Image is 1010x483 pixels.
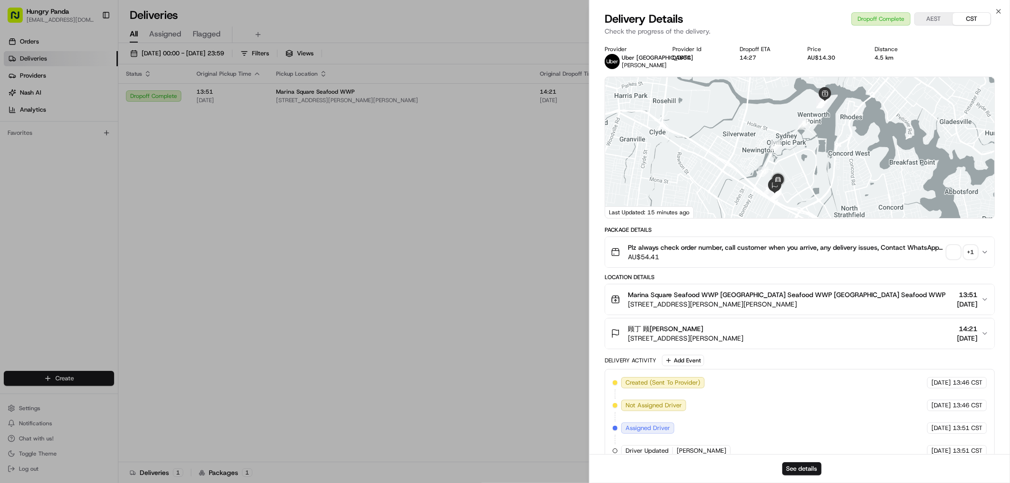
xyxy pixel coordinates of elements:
[931,424,951,432] span: [DATE]
[605,318,994,349] button: 顾丁 顾[PERSON_NAME][STREET_ADDRESS][PERSON_NAME]14:21[DATE]
[25,61,156,71] input: Clear
[931,401,951,410] span: [DATE]
[79,147,82,154] span: •
[740,54,793,61] div: 14:27
[816,98,827,108] div: 6
[817,97,827,108] div: 5
[43,90,155,100] div: Start new chat
[43,100,130,107] div: We're available if you need us!
[605,11,683,26] span: Delivery Details
[770,141,781,151] div: 9
[29,147,77,154] span: [PERSON_NAME]
[80,212,88,220] div: 💻
[798,117,809,128] div: 8
[67,234,115,242] a: Powered byPylon
[763,184,773,194] div: 13
[953,378,983,387] span: 13:46 CST
[605,54,620,69] img: uber-new-logo.jpeg
[758,167,769,177] div: 10
[94,235,115,242] span: Pylon
[605,45,657,53] div: Provider
[605,273,995,281] div: Location Details
[89,211,152,221] span: API Documentation
[677,447,726,455] span: [PERSON_NAME]
[161,93,172,105] button: Start new chat
[626,401,682,410] span: Not Assigned Driver
[628,290,946,299] span: Marina Square Seafood WWP [GEOGRAPHIC_DATA] Seafood WWP [GEOGRAPHIC_DATA] Seafood WWP
[769,188,779,199] div: 16
[626,378,700,387] span: Created (Sent To Provider)
[605,357,656,364] div: Delivery Activity
[957,334,977,343] span: [DATE]
[9,38,172,53] p: Welcome 👋
[31,172,35,180] span: •
[9,138,25,153] img: Bea Lacdao
[9,123,63,131] div: Past conversations
[605,26,995,36] p: Check the progress of the delivery.
[626,424,670,432] span: Assigned Driver
[628,334,743,343] span: [STREET_ADDRESS][PERSON_NAME]
[947,246,977,259] button: +1
[931,378,951,387] span: [DATE]
[9,212,17,220] div: 📗
[771,188,782,199] div: 18
[957,324,977,334] span: 14:21
[605,206,694,218] div: Last Updated: 15 minutes ago
[957,290,977,299] span: 13:51
[6,208,76,225] a: 📗Knowledge Base
[622,61,667,69] span: [PERSON_NAME]
[957,299,977,309] span: [DATE]
[953,447,983,455] span: 13:51 CST
[964,246,977,259] div: + 1
[9,90,27,107] img: 1736555255976-a54dd68f-1ca7-489b-9aae-adbdc363a1c4
[147,121,172,132] button: See all
[875,54,928,61] div: 4.5 km
[628,299,946,309] span: [STREET_ADDRESS][PERSON_NAME][PERSON_NAME]
[76,208,156,225] a: 💻API Documentation
[605,284,994,315] button: Marina Square Seafood WWP [GEOGRAPHIC_DATA] Seafood WWP [GEOGRAPHIC_DATA] Seafood WWP[STREET_ADDR...
[782,462,822,475] button: See details
[622,54,693,61] span: Uber [GEOGRAPHIC_DATA]
[36,172,59,180] span: 8月15日
[875,45,928,53] div: Distance
[19,211,72,221] span: Knowledge Base
[9,9,28,28] img: Nash
[915,13,953,25] button: AEST
[628,324,703,334] span: 顾丁 顾[PERSON_NAME]
[605,226,995,234] div: Package Details
[931,447,951,455] span: [DATE]
[84,147,106,154] span: 8月19日
[953,13,991,25] button: CST
[628,243,943,252] span: Plz always check order number, call customer when you arrive, any delivery issues, Contact WhatsA...
[807,54,860,61] div: AU$14.30
[605,237,994,267] button: Plz always check order number, call customer when you arrive, any delivery issues, Contact WhatsA...
[953,424,983,432] span: 13:51 CST
[740,45,793,53] div: Dropoff ETA
[807,45,860,53] div: Price
[672,45,725,53] div: Provider Id
[628,252,943,262] span: AU$54.41
[672,54,691,61] button: DA65C
[19,147,27,155] img: 1736555255976-a54dd68f-1ca7-489b-9aae-adbdc363a1c4
[20,90,37,107] img: 1753817452368-0c19585d-7be3-40d9-9a41-2dc781b3d1eb
[626,447,669,455] span: Driver Updated
[953,401,983,410] span: 13:46 CST
[662,355,704,366] button: Add Event
[770,189,780,200] div: 17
